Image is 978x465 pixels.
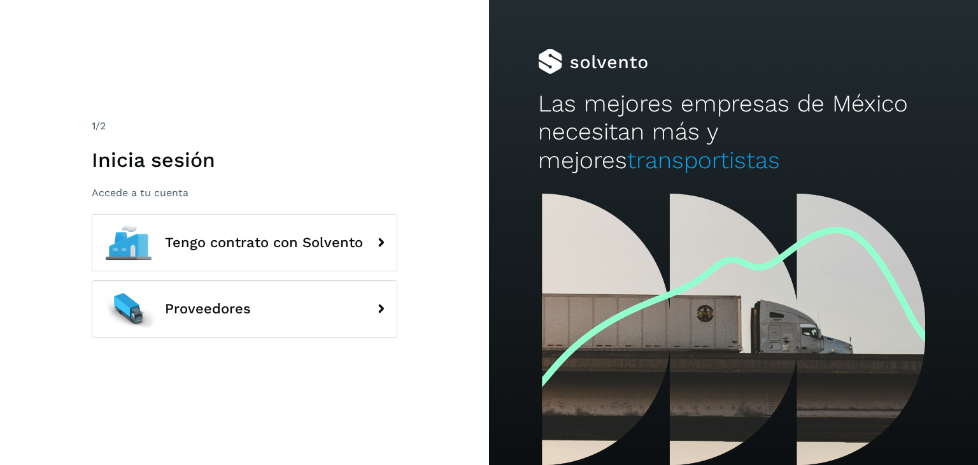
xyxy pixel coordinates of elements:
div: /2 [92,118,397,134]
span: Proveedores [165,301,251,317]
button: Tengo contrato con Solvento [92,214,397,271]
h2: Las mejores empresas de México necesitan más y mejores [538,90,929,175]
span: 1 [92,120,96,132]
span: Tengo contrato con Solvento [165,235,363,250]
button: Proveedores [92,280,397,338]
span: transportistas [627,147,780,174]
h1: Inicia sesión [92,148,397,172]
p: Accede a tu cuenta [92,187,397,199]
